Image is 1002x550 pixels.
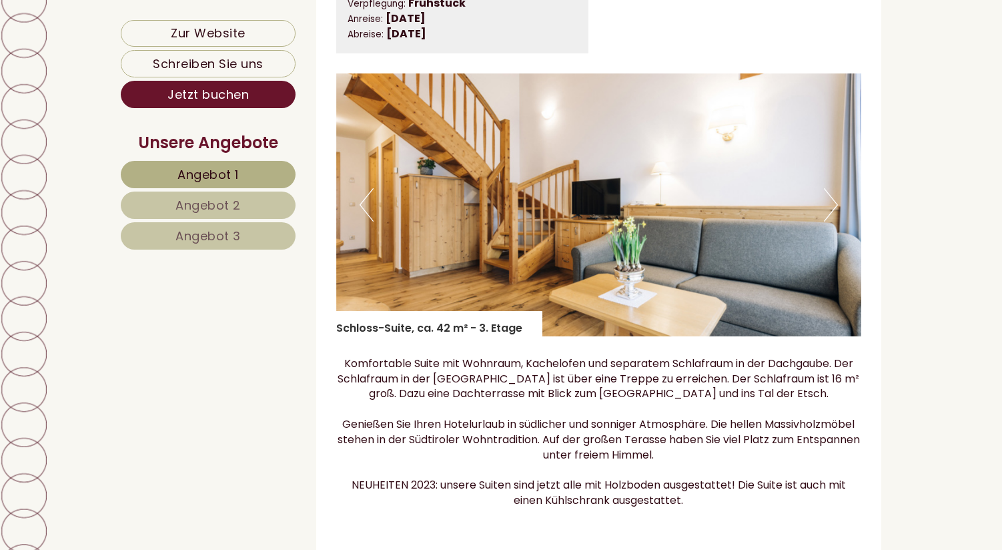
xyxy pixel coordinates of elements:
b: [DATE] [386,11,426,26]
button: Next [824,188,838,222]
span: Angebot 3 [175,228,241,244]
button: Previous [360,188,374,222]
div: Unsere Angebote [121,131,296,154]
div: [DATE] [237,10,290,32]
button: Senden [438,348,526,375]
div: Hotel Tenz [20,41,231,52]
a: Jetzt buchen [121,81,296,108]
small: Anreise: [348,13,383,25]
a: Schreiben Sie uns [121,50,296,77]
div: Guten Tag, wie können wir Ihnen helfen? [10,39,238,79]
a: Zur Website [121,20,296,47]
small: 20:36 [20,67,231,77]
small: Abreise: [348,28,384,41]
div: Schloss-Suite, ca. 42 m² - 3. Etage [336,311,542,336]
span: Angebot 2 [175,197,241,214]
img: image [336,73,862,336]
span: Angebot 1 [177,166,239,183]
b: [DATE] [386,26,426,41]
p: Komfortable Suite mit Wohnraum, Kachelofen und separatem Schlafraum in der Dachgaube. Der Schlafr... [336,356,862,509]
